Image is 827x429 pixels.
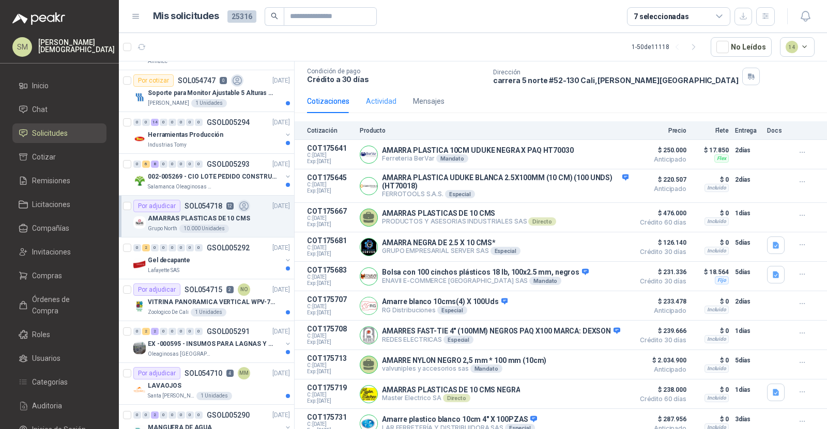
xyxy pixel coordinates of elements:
[220,77,227,84] p: 0
[148,297,277,307] p: VITRINA PANORAMICA VERTICAL WPV-700FA
[360,327,377,344] img: Company Logo
[133,342,146,354] img: Company Logo
[635,156,686,163] span: Anticipado
[271,12,278,20] span: search
[151,161,159,168] div: 8
[169,244,176,251] div: 0
[186,161,194,168] div: 0
[169,411,176,419] div: 0
[133,283,180,296] div: Por adjudicar
[32,400,62,411] span: Auditoria
[693,173,729,186] p: $ 0
[307,144,354,152] p: COT175641
[32,270,62,281] span: Compras
[195,119,203,126] div: 0
[382,394,520,402] p: Master Electrico SA
[360,146,377,163] img: Company Logo
[148,130,223,140] p: Herramientas Producción
[185,202,222,210] p: SOL054718
[32,175,70,186] span: Remisiones
[12,195,106,214] a: Licitaciones
[735,295,761,308] p: 2 días
[693,207,729,219] p: $ 0
[272,327,290,337] p: [DATE]
[207,411,250,419] p: GSOL005290
[207,244,250,251] p: GSOL005292
[160,411,167,419] div: 0
[272,285,290,295] p: [DATE]
[382,146,574,154] p: AMARRA PLASTICA 10CM UDUKE NEGRA X PAQ HT70030
[151,328,159,335] div: 2
[151,411,159,419] div: 2
[191,99,227,107] div: 1 Unidades
[142,411,150,419] div: 0
[307,280,354,287] span: Exp: [DATE]
[191,308,226,316] div: 1 Unidades
[382,268,589,277] p: Bolsa con 100 cinchos plásticos 18 lb, 100x2.5 mm, negros
[307,362,354,369] span: C: [DATE]
[32,199,70,210] span: Licitaciones
[307,310,354,316] span: Exp: [DATE]
[153,9,219,24] h1: Mis solicitudes
[307,96,349,107] div: Cotizaciones
[360,297,377,314] img: Company Logo
[780,37,815,57] button: 14
[133,119,141,126] div: 0
[160,328,167,335] div: 0
[142,244,150,251] div: 2
[119,363,294,405] a: Por adjudicarSOL0547104MM[DATE] Company LogoLAVAOJOSSanta [PERSON_NAME]1 Unidades
[169,161,176,168] div: 0
[382,356,546,364] p: AMARRE NYLON NEGRO 2,5 mm * 100 mm (10cm)
[148,381,181,391] p: LAVAOJOS
[307,325,354,333] p: COT175708
[635,367,686,373] span: Anticipado
[635,249,686,255] span: Crédito 30 días
[133,258,146,271] img: Company Logo
[207,119,250,126] p: GSOL005294
[714,154,729,163] div: Flex
[32,80,49,91] span: Inicio
[635,144,686,156] span: $ 250.000
[186,328,194,335] div: 0
[151,244,159,251] div: 0
[32,294,97,316] span: Órdenes de Compra
[307,304,354,310] span: C: [DATE]
[443,394,470,402] div: Directo
[307,274,354,280] span: C: [DATE]
[693,144,729,156] p: $ 17.850
[307,127,354,134] p: Cotización
[493,76,739,85] p: carrera 5 norte #52-130 Cali , [PERSON_NAME][GEOGRAPHIC_DATA]
[693,266,729,278] p: $ 18.564
[160,161,167,168] div: 0
[307,421,354,427] span: C: [DATE]
[735,127,761,134] p: Entrega
[693,295,729,308] p: $ 0
[207,161,250,168] p: GSOL005293
[307,369,354,375] span: Exp: [DATE]
[366,96,396,107] div: Actividad
[32,104,48,115] span: Chat
[272,201,290,211] p: [DATE]
[169,119,176,126] div: 0
[735,384,761,396] p: 1 días
[133,133,146,145] img: Company Logo
[207,328,250,335] p: GSOL005291
[382,336,620,344] p: REDES ELECTRICAS
[705,217,729,226] div: Incluido
[693,354,729,367] p: $ 0
[148,214,250,224] p: AMARRAS PLASTICAS DE 10 CMS
[226,370,234,377] p: 4
[148,225,177,233] p: Grupo North
[160,244,167,251] div: 0
[715,276,729,284] div: Fijo
[186,244,194,251] div: 0
[693,413,729,425] p: $ 0
[382,247,520,255] p: GRUPO EMPRESARIAL SERVER SAS
[195,244,203,251] div: 0
[177,244,185,251] div: 0
[307,266,354,274] p: COT175683
[307,398,354,404] span: Exp: [DATE]
[133,74,174,87] div: Por cotizar
[12,76,106,96] a: Inicio
[635,278,686,284] span: Crédito 30 días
